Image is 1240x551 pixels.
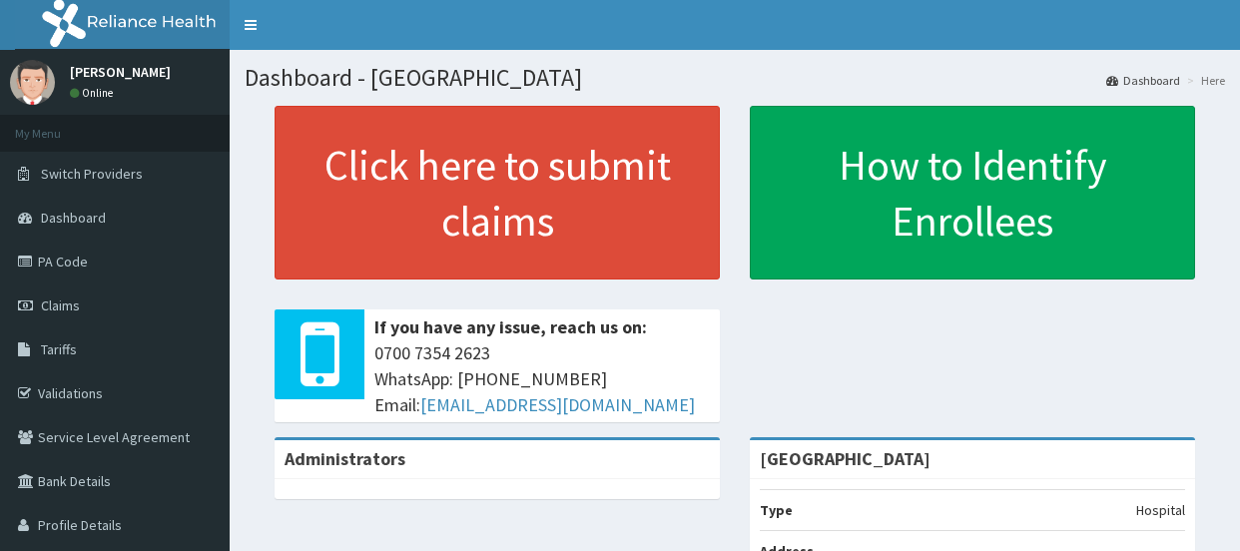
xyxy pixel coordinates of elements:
p: [PERSON_NAME] [70,65,171,79]
a: How to Identify Enrollees [750,106,1195,279]
b: If you have any issue, reach us on: [374,315,647,338]
p: Hospital [1136,500,1185,520]
img: User Image [10,60,55,105]
strong: [GEOGRAPHIC_DATA] [760,447,930,470]
h1: Dashboard - [GEOGRAPHIC_DATA] [245,65,1225,91]
b: Type [760,501,793,519]
span: Switch Providers [41,165,143,183]
span: Tariffs [41,340,77,358]
span: Claims [41,296,80,314]
a: Click here to submit claims [275,106,720,279]
a: Online [70,86,118,100]
span: Dashboard [41,209,106,227]
span: 0700 7354 2623 WhatsApp: [PHONE_NUMBER] Email: [374,340,710,417]
b: Administrators [285,447,405,470]
a: [EMAIL_ADDRESS][DOMAIN_NAME] [420,393,695,416]
li: Here [1182,72,1225,89]
a: Dashboard [1106,72,1180,89]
